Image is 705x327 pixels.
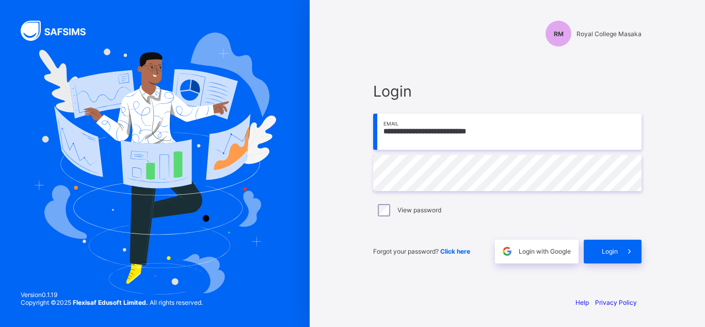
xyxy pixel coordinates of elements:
span: Royal College Masaka [576,30,642,38]
span: Version 0.1.19 [21,291,203,299]
span: Copyright © 2025 All rights reserved. [21,299,203,306]
span: Forgot your password? [373,247,470,255]
a: Privacy Policy [595,299,637,306]
span: Login [373,82,642,100]
label: View password [397,206,441,214]
img: google.396cfc9801f0270233282035f929180a.svg [501,245,513,257]
img: Hero Image [34,33,277,294]
img: SAFSIMS Logo [21,21,98,41]
span: Login [602,247,618,255]
span: RM [554,30,564,38]
a: Click here [440,247,470,255]
strong: Flexisaf Edusoft Limited. [73,299,148,306]
a: Help [575,299,589,306]
span: Login with Google [519,247,571,255]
